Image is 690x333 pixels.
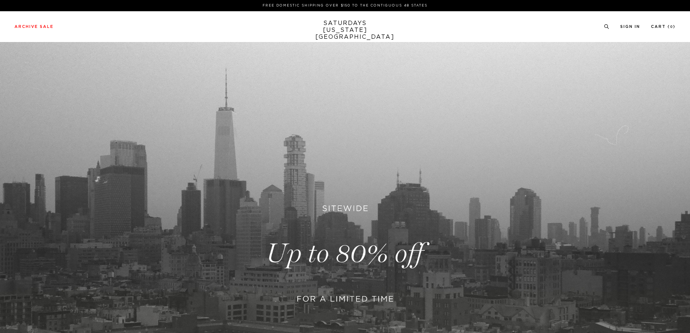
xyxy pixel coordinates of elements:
a: SATURDAYS[US_STATE][GEOGRAPHIC_DATA] [315,20,375,41]
a: Cart (0) [651,25,676,29]
small: 0 [670,25,673,29]
a: Archive Sale [14,25,54,29]
p: FREE DOMESTIC SHIPPING OVER $150 TO THE CONTIGUOUS 48 STATES [17,3,673,8]
a: Sign In [620,25,640,29]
